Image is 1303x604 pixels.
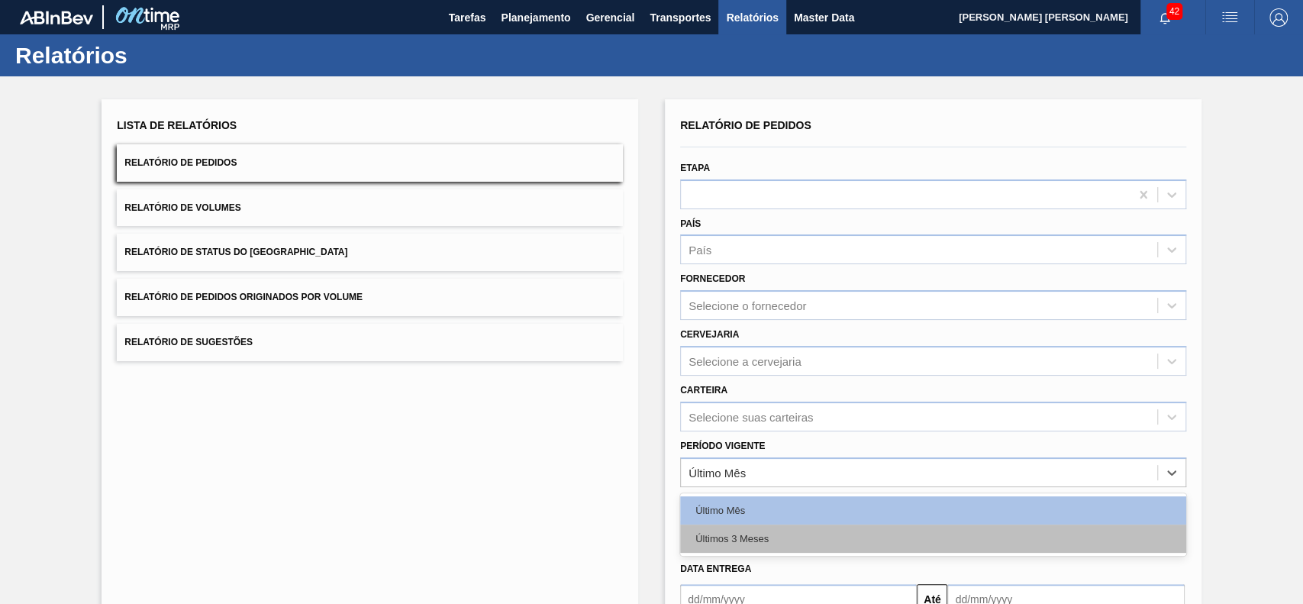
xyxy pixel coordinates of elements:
[680,525,1186,553] div: Últimos 3 Meses
[1140,7,1189,28] button: Notificações
[689,354,801,367] div: Selecione a cervejaria
[680,163,710,173] label: Etapa
[124,202,240,213] span: Relatório de Volumes
[501,8,570,27] span: Planejamento
[689,466,746,479] div: Último Mês
[117,324,623,361] button: Relatório de Sugestões
[1221,8,1239,27] img: userActions
[586,8,635,27] span: Gerencial
[449,8,486,27] span: Tarefas
[124,247,347,257] span: Relatório de Status do [GEOGRAPHIC_DATA]
[689,410,813,423] div: Selecione suas carteiras
[117,234,623,271] button: Relatório de Status do [GEOGRAPHIC_DATA]
[794,8,854,27] span: Master Data
[15,47,286,64] h1: Relatórios
[689,299,806,312] div: Selecione o fornecedor
[680,273,745,284] label: Fornecedor
[124,337,253,347] span: Relatório de Sugestões
[680,385,727,396] label: Carteira
[124,157,237,168] span: Relatório de Pedidos
[124,292,363,302] span: Relatório de Pedidos Originados por Volume
[680,564,751,574] span: Data entrega
[117,189,623,227] button: Relatório de Volumes
[689,244,711,257] div: País
[726,8,778,27] span: Relatórios
[117,144,623,182] button: Relatório de Pedidos
[117,119,237,131] span: Lista de Relatórios
[680,329,739,340] label: Cervejaria
[680,218,701,229] label: País
[680,119,811,131] span: Relatório de Pedidos
[1269,8,1288,27] img: Logout
[680,496,1186,525] div: Último Mês
[117,279,623,316] button: Relatório de Pedidos Originados por Volume
[1166,3,1182,20] span: 42
[650,8,711,27] span: Transportes
[680,441,765,451] label: Período Vigente
[20,11,93,24] img: TNhmsLtSVTkK8tSr43FrP2fwEKptu5GPRR3wAAAABJRU5ErkJggg==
